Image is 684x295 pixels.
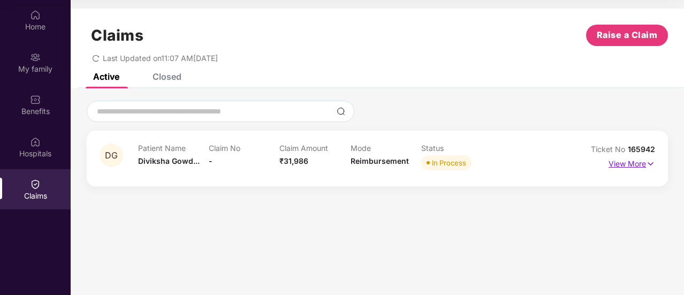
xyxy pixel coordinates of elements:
[279,143,350,153] p: Claim Amount
[337,107,345,116] img: svg+xml;base64,PHN2ZyBpZD0iU2VhcmNoLTMyeDMyIiB4bWxucz0iaHR0cDovL3d3dy53My5vcmcvMjAwMC9zdmciIHdpZH...
[628,145,655,154] span: 165942
[351,143,421,153] p: Mode
[92,54,100,63] span: redo
[105,151,118,160] span: DG
[138,143,209,153] p: Patient Name
[351,156,409,165] span: Reimbursement
[591,145,628,154] span: Ticket No
[432,157,466,168] div: In Process
[30,179,41,190] img: svg+xml;base64,PHN2ZyBpZD0iQ2xhaW0iIHhtbG5zPSJodHRwOi8vd3d3LnczLm9yZy8yMDAwL3N2ZyIgd2lkdGg9IjIwIi...
[209,143,279,153] p: Claim No
[209,156,212,165] span: -
[646,158,655,170] img: svg+xml;base64,PHN2ZyB4bWxucz0iaHR0cDovL3d3dy53My5vcmcvMjAwMC9zdmciIHdpZHRoPSIxNyIgaGVpZ2h0PSIxNy...
[30,52,41,63] img: svg+xml;base64,PHN2ZyB3aWR0aD0iMjAiIGhlaWdodD0iMjAiIHZpZXdCb3g9IjAgMCAyMCAyMCIgZmlsbD0ibm9uZSIgeG...
[30,137,41,147] img: svg+xml;base64,PHN2ZyBpZD0iSG9zcGl0YWxzIiB4bWxucz0iaHR0cDovL3d3dy53My5vcmcvMjAwMC9zdmciIHdpZHRoPS...
[30,94,41,105] img: svg+xml;base64,PHN2ZyBpZD0iQmVuZWZpdHMiIHhtbG5zPSJodHRwOi8vd3d3LnczLm9yZy8yMDAwL3N2ZyIgd2lkdGg9Ij...
[138,156,200,165] span: Diviksha Gowd...
[93,71,119,82] div: Active
[103,54,218,63] span: Last Updated on 11:07 AM[DATE]
[586,25,668,46] button: Raise a Claim
[30,10,41,20] img: svg+xml;base64,PHN2ZyBpZD0iSG9tZSIgeG1sbnM9Imh0dHA6Ly93d3cudzMub3JnLzIwMDAvc3ZnIiB3aWR0aD0iMjAiIG...
[421,143,492,153] p: Status
[597,28,658,42] span: Raise a Claim
[153,71,181,82] div: Closed
[609,155,655,170] p: View More
[91,26,143,44] h1: Claims
[279,156,308,165] span: ₹31,986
